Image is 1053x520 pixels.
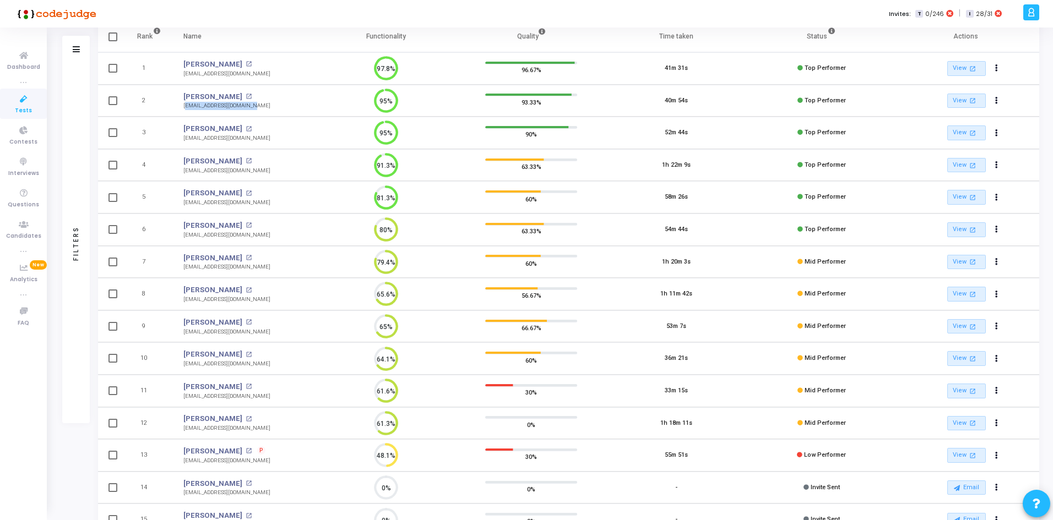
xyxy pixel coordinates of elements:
[525,129,537,140] span: 90%
[183,392,270,401] div: [EMAIL_ADDRESS][DOMAIN_NAME]
[246,448,252,454] mat-icon: open_in_new
[71,183,81,304] div: Filters
[665,386,688,396] div: 33m 15s
[183,381,242,392] a: [PERSON_NAME]
[246,352,252,358] mat-icon: open_in_new
[659,30,693,42] div: Time taken
[947,287,986,302] a: View
[662,258,691,267] div: 1h 20m 3s
[183,91,242,102] a: [PERSON_NAME]
[805,387,846,394] span: Mid Performer
[10,275,37,284] span: Analytics
[947,158,986,173] a: View
[183,167,270,175] div: [EMAIL_ADDRESS][DOMAIN_NAME]
[989,415,1005,431] button: Actions
[989,61,1005,76] button: Actions
[522,322,541,333] span: 66.67%
[246,126,252,132] mat-icon: open_in_new
[968,354,978,363] mat-icon: open_in_new
[183,220,242,231] a: [PERSON_NAME]
[183,317,242,328] a: [PERSON_NAME]
[183,199,270,207] div: [EMAIL_ADDRESS][DOMAIN_NAME]
[805,226,846,233] span: Top Performer
[183,59,242,70] a: [PERSON_NAME]
[15,106,32,116] span: Tests
[313,21,459,52] th: Functionality
[183,30,202,42] div: Name
[989,254,1005,270] button: Actions
[527,484,535,495] span: 0%
[805,354,846,362] span: Mid Performer
[7,63,40,72] span: Dashboard
[662,161,691,170] div: 1h 22m 9s
[183,478,242,489] a: [PERSON_NAME]
[665,96,688,106] div: 40m 54s
[947,94,986,108] a: View
[527,419,535,430] span: 0%
[805,290,846,297] span: Mid Performer
[805,193,846,200] span: Top Performer
[968,128,978,138] mat-icon: open_in_new
[805,322,846,330] span: Mid Performer
[126,181,172,214] td: 5
[968,451,978,460] mat-icon: open_in_new
[126,439,172,472] td: 13
[968,289,978,299] mat-icon: open_in_new
[14,3,96,25] img: logo
[968,257,978,266] mat-icon: open_in_new
[968,64,978,73] mat-icon: open_in_new
[183,156,242,167] a: [PERSON_NAME]
[968,225,978,234] mat-icon: open_in_new
[959,8,960,19] span: |
[246,287,252,293] mat-icon: open_in_new
[947,222,986,237] a: View
[183,70,270,78] div: [EMAIL_ADDRESS][DOMAIN_NAME]
[522,64,541,75] span: 96.67%
[989,222,1005,238] button: Actions
[968,386,978,396] mat-icon: open_in_new
[183,134,270,143] div: [EMAIL_ADDRESS][DOMAIN_NAME]
[525,387,537,398] span: 30%
[915,10,922,18] span: T
[246,94,252,100] mat-icon: open_in_new
[989,125,1005,141] button: Actions
[805,419,846,426] span: Mid Performer
[522,161,541,172] span: 63.33%
[989,157,1005,173] button: Actions
[6,232,41,241] span: Candidates
[947,351,986,366] a: View
[525,451,537,462] span: 30%
[989,351,1005,366] button: Actions
[126,407,172,440] td: 12
[246,384,252,390] mat-icon: open_in_new
[126,246,172,278] td: 7
[459,21,604,52] th: Quality
[665,128,688,138] div: 52m 44s
[246,319,252,325] mat-icon: open_in_new
[989,448,1005,463] button: Actions
[968,322,978,331] mat-icon: open_in_new
[522,290,541,301] span: 56.67%
[947,480,986,495] button: Email
[665,451,688,460] div: 55m 51s
[968,418,978,428] mat-icon: open_in_new
[522,226,541,237] span: 63.33%
[525,354,537,365] span: 60%
[183,328,270,336] div: [EMAIL_ADDRESS][DOMAIN_NAME]
[947,448,986,463] a: View
[126,375,172,407] td: 11
[947,319,986,334] a: View
[126,472,172,504] td: 14
[9,138,37,147] span: Contests
[805,64,846,72] span: Top Performer
[805,258,846,265] span: Mid Performer
[183,349,242,360] a: [PERSON_NAME]
[665,354,688,363] div: 36m 21s
[804,451,846,458] span: Low Performer
[660,289,692,299] div: 1h 11m 42s
[183,253,242,264] a: [PERSON_NAME]
[522,96,541,107] span: 93.33%
[966,10,973,18] span: I
[126,278,172,310] td: 8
